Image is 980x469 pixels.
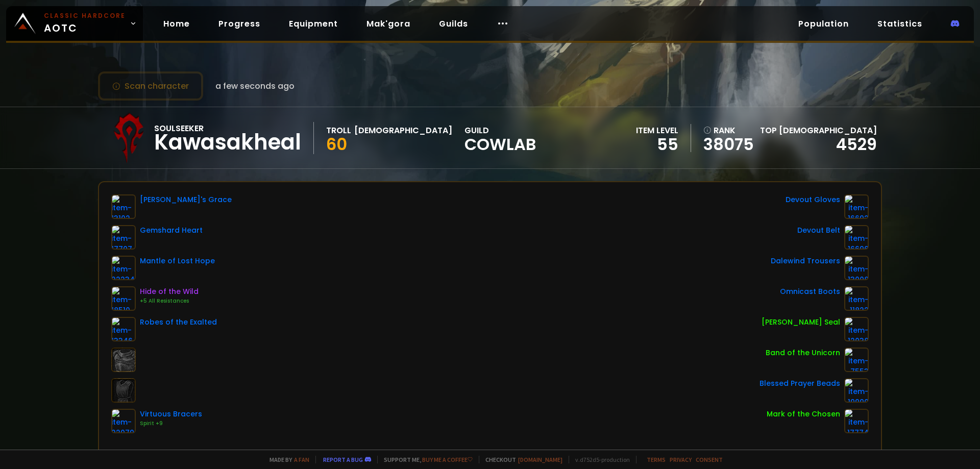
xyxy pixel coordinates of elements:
a: Classic HardcoreAOTC [6,6,143,41]
button: Scan character [98,71,203,101]
a: a fan [294,456,309,463]
div: Blessed Prayer Beads [759,378,840,389]
div: Mantle of Lost Hope [140,256,215,266]
div: Gemshard Heart [140,225,203,236]
span: Made by [263,456,309,463]
img: item-11822 [844,286,869,311]
div: [PERSON_NAME] Seal [762,317,840,328]
a: Home [155,13,198,34]
img: item-19990 [844,378,869,403]
a: Consent [696,456,723,463]
a: Privacy [670,456,692,463]
span: 60 [326,133,347,156]
div: Omnicast Boots [780,286,840,297]
img: item-22234 [111,256,136,280]
div: Kawasakheal [154,135,301,150]
div: +5 All Resistances [140,297,199,305]
div: Devout Belt [797,225,840,236]
div: 55 [636,137,678,152]
a: Guilds [431,13,476,34]
img: item-17707 [111,225,136,250]
div: [PERSON_NAME]'s Grace [140,194,232,205]
div: Robes of the Exalted [140,317,217,328]
span: CowLab [464,137,536,152]
img: item-16692 [844,194,869,219]
span: v. d752d5 - production [569,456,630,463]
img: item-22079 [111,409,136,433]
span: [DEMOGRAPHIC_DATA] [779,125,877,136]
div: Top [760,124,877,137]
span: AOTC [44,11,126,36]
a: Terms [647,456,666,463]
span: Checkout [479,456,562,463]
a: Report a bug [323,456,363,463]
div: Band of the Unicorn [766,348,840,358]
img: item-12038 [844,317,869,341]
div: Virtuous Bracers [140,409,202,419]
img: item-13008 [844,256,869,280]
a: Buy me a coffee [422,456,473,463]
div: rank [703,124,754,137]
span: Support me, [377,456,473,463]
a: Equipment [281,13,346,34]
a: Progress [210,13,268,34]
a: Population [790,13,857,34]
a: 38075 [703,137,754,152]
small: Classic Hardcore [44,11,126,20]
div: Spirit +9 [140,419,202,428]
div: Troll [326,124,351,137]
a: [DOMAIN_NAME] [518,456,562,463]
a: Statistics [869,13,930,34]
a: Mak'gora [358,13,419,34]
span: a few seconds ago [215,80,295,92]
div: item level [636,124,678,137]
img: item-13102 [111,194,136,219]
div: [DEMOGRAPHIC_DATA] [354,124,452,137]
a: 4529 [836,133,877,156]
div: Hide of the Wild [140,286,199,297]
img: item-7553 [844,348,869,372]
div: Devout Gloves [786,194,840,205]
div: Soulseeker [154,122,301,135]
div: Dalewind Trousers [771,256,840,266]
div: guild [464,124,536,152]
img: item-17774 [844,409,869,433]
img: item-16696 [844,225,869,250]
img: item-13346 [111,317,136,341]
div: Mark of the Chosen [767,409,840,419]
img: item-18510 [111,286,136,311]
